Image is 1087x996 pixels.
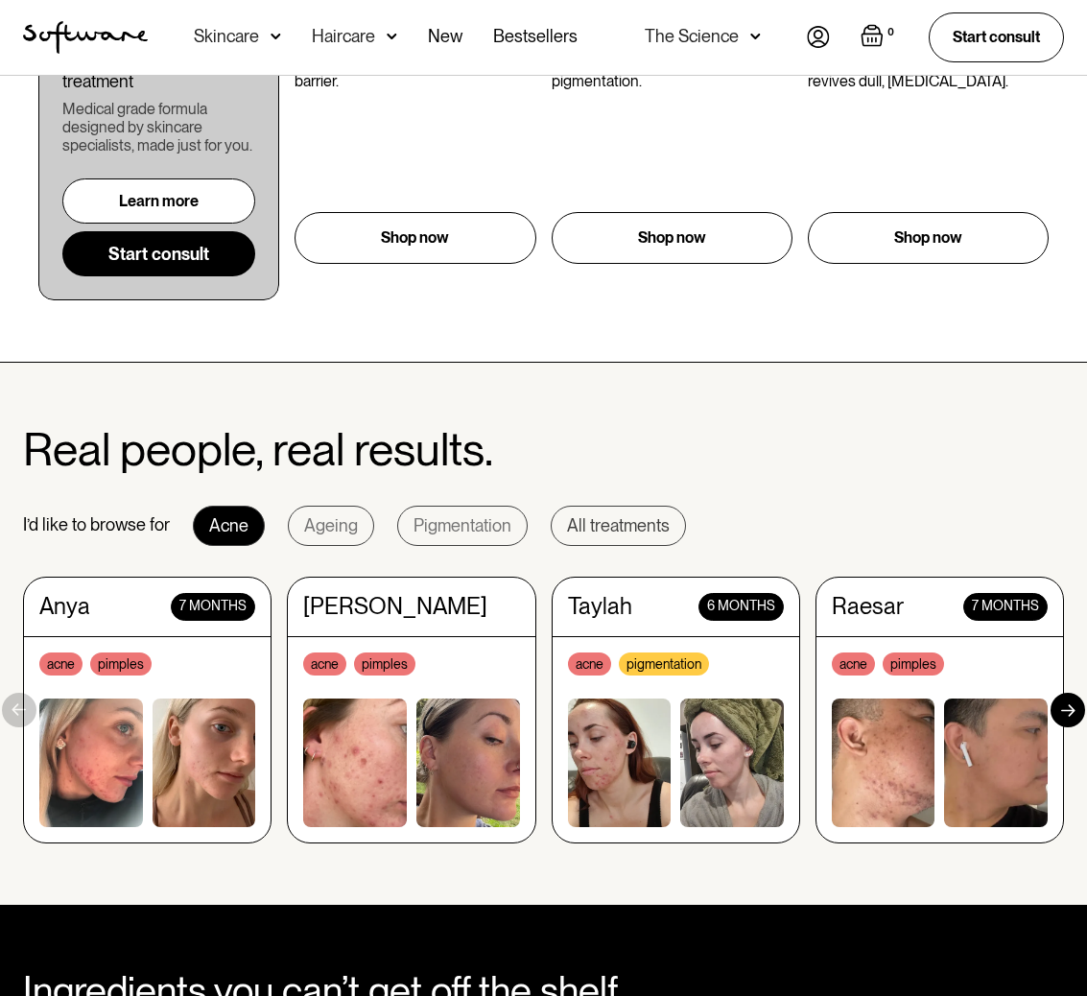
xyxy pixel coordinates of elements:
div: Ageing [304,516,358,535]
img: arrow down [750,27,761,46]
div: All treatments [567,516,670,535]
div: Pigmentation [414,516,511,535]
img: woman with acne [568,699,672,827]
div: acne [303,652,346,676]
p: Shop now [381,226,449,249]
div: acne [39,652,83,676]
p: Shop now [638,226,706,249]
img: arrow down [387,27,397,46]
div: The Science [645,27,739,46]
a: Open empty cart [861,24,898,51]
p: Shop now [894,226,962,249]
a: Learn more [62,178,255,224]
div: Skincare [194,27,259,46]
div: 0 [884,24,898,41]
img: arrow down [271,27,281,46]
div: Anya [39,593,90,621]
img: woman with acne [303,699,407,827]
div: 7 months [171,593,255,621]
div: 6 months [698,593,784,621]
div: Taylah [568,593,632,621]
div: pigmentation [619,652,709,676]
div: Haircare [312,27,375,46]
div: pimples [354,652,415,676]
img: woman without acne [680,699,784,827]
div: Medical grade formula designed by skincare specialists, made just for you. [62,100,255,155]
a: home [23,21,148,54]
div: pimples [90,652,152,676]
div: Raesar [832,593,904,621]
h2: Real people, real results. [23,424,493,475]
img: Software Logo [23,21,148,54]
a: Start consult [929,12,1064,61]
img: woman without acne [153,699,256,827]
div: Learn more [119,192,199,210]
div: acne [832,652,875,676]
div: acne [568,652,611,676]
a: Start consult [62,231,255,277]
div: [PERSON_NAME] [303,593,487,621]
div: 7 months [963,593,1048,621]
img: woman without acne [416,699,520,827]
div: pimples [883,652,944,676]
img: woman with acne [39,699,143,827]
div: Acne [209,516,248,535]
img: boy with acne [832,699,935,827]
img: boy without acne [944,699,1048,827]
